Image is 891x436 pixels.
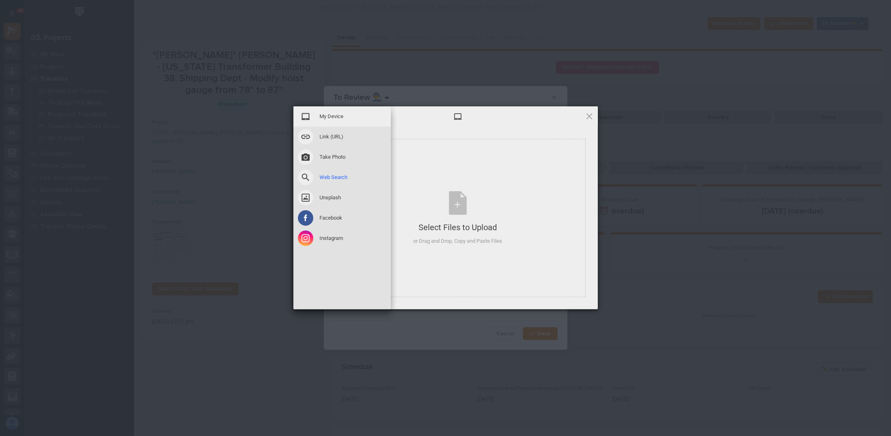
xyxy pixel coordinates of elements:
span: Instagram [320,235,343,242]
div: Select Files to Upload [413,222,502,233]
span: Facebook [320,214,343,222]
div: Facebook [293,208,391,228]
span: Link (URL) [320,133,344,140]
div: Link (URL) [293,127,391,147]
div: Web Search [293,167,391,188]
div: My Device [293,106,391,127]
div: Unsplash [293,188,391,208]
div: Take Photo [293,147,391,167]
span: Click here or hit ESC to close picker [585,112,594,121]
span: Unsplash [320,194,341,201]
span: Take Photo [320,153,346,161]
span: My Device [453,112,462,121]
span: Web Search [320,174,348,181]
span: My Device [320,113,344,120]
div: Instagram [293,228,391,248]
div: or Drag and Drop, Copy and Paste Files [413,237,502,245]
